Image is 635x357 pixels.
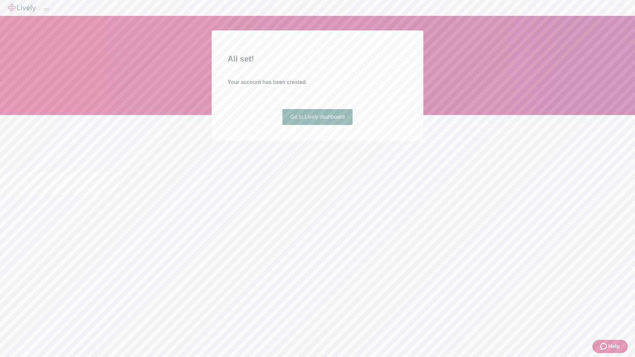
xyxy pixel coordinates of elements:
[228,53,407,65] h2: All set!
[600,342,608,350] svg: Zendesk support icon
[282,109,353,125] a: Go to Lively dashboard
[44,8,49,10] button: Log out
[8,4,36,12] img: Lively
[228,78,407,86] h4: Your account has been created.
[608,342,620,350] span: Help
[592,340,628,353] button: Zendesk support iconHelp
